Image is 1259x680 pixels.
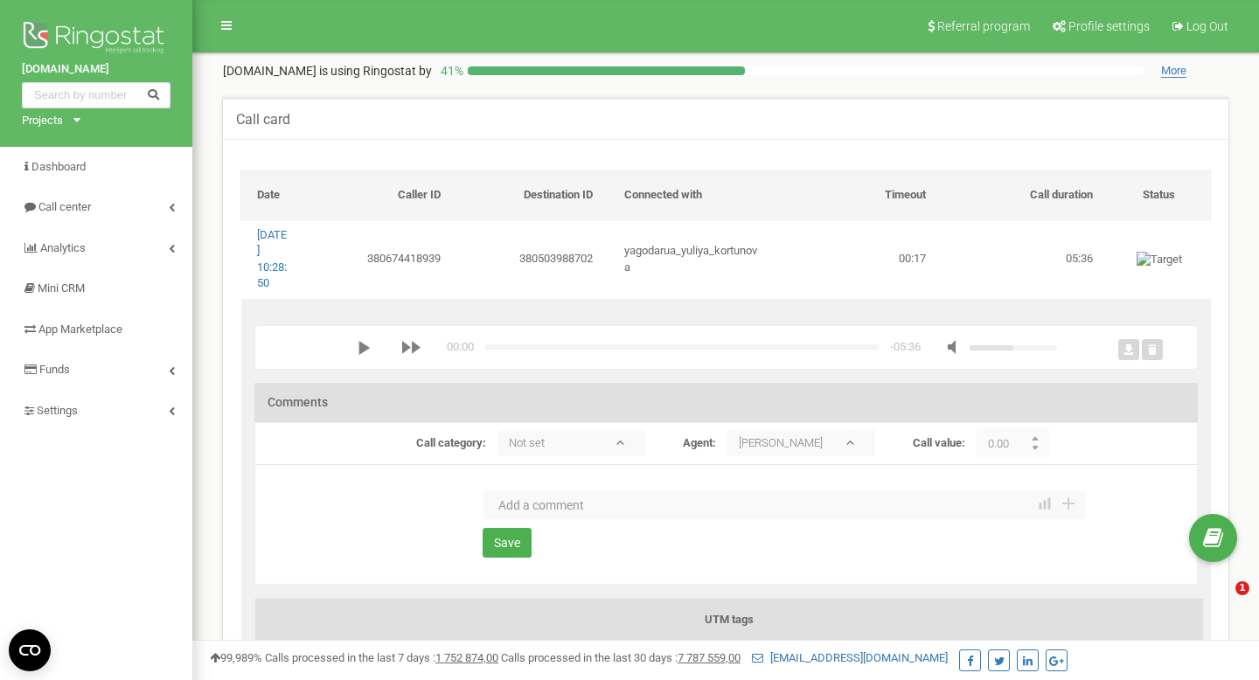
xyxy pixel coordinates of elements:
b: ▾ [619,430,645,456]
h5: Сall card [236,112,290,128]
p: [PERSON_NAME] [727,430,849,456]
span: Analytics [40,241,86,254]
span: 99,989% [210,651,262,664]
div: media player [358,339,1057,356]
h3: Comments [254,383,1198,422]
span: Settings [37,404,78,417]
td: 380674418939 [303,219,456,299]
span: Funds [39,363,70,376]
span: App Marketplace [38,323,122,336]
th: Call duration [942,171,1109,220]
span: Profile settings [1068,19,1150,33]
td: 05:36 [942,219,1109,299]
span: Referral program [937,19,1030,33]
label: Call value: [913,435,965,452]
img: Ringostat logo [22,17,170,61]
span: Calls processed in the last 30 days : [501,651,741,664]
th: Connected with [609,171,776,220]
img: Target [1137,252,1182,268]
label: Agent: [683,435,716,452]
input: Search by number [22,82,170,108]
span: Log Out [1186,19,1228,33]
span: Call center [38,200,91,213]
button: Save [483,528,532,558]
td: 00:17 [776,219,943,299]
th: Destination ID [456,171,609,220]
th: Timeout [776,171,943,220]
a: [EMAIL_ADDRESS][DOMAIN_NAME] [752,651,948,664]
a: [DOMAIN_NAME] [22,61,170,78]
iframe: Intercom live chat [1200,581,1242,623]
span: Calls processed in the last 7 days : [265,651,498,664]
th: Caller ID [303,171,456,220]
td: 380503988702 [456,219,609,299]
b: ▾ [849,430,875,456]
div: Projects [22,113,63,129]
th: Date [241,171,303,220]
u: 7 787 559,00 [678,651,741,664]
u: 1 752 874,00 [435,651,498,664]
p: [DOMAIN_NAME] [223,62,432,80]
span: is using Ringostat by [319,64,432,78]
div: time [447,339,474,356]
span: Dashboard [31,160,86,173]
th: Status [1109,171,1211,220]
p: Not set [497,430,619,456]
button: Open CMP widget [9,629,51,671]
div: duration [890,339,921,356]
span: Mini CRM [38,281,85,295]
label: Call category: [416,435,486,452]
p: 41 % [432,62,468,80]
span: More [1161,64,1186,78]
td: yagodarua_yuliya_kortunova [609,219,776,299]
span: 1 [1235,581,1249,595]
a: [DATE] 10:28:50 [257,228,287,290]
td: UTM tags [254,599,1204,642]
